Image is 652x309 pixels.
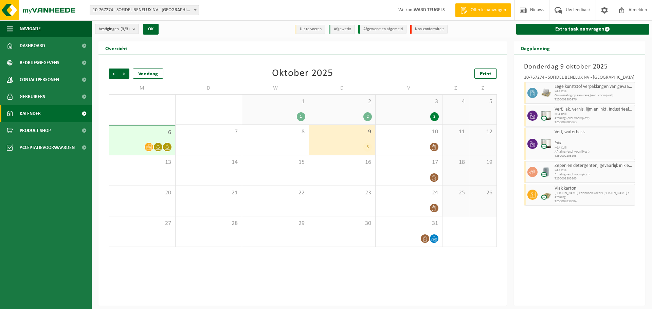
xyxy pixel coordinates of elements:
span: 6 [112,129,172,136]
h2: Overzicht [98,41,134,55]
span: 21 [179,189,239,197]
span: Afhaling (excl. voorrijkost) [555,173,633,177]
span: Print [480,71,491,77]
span: Vlak karton [555,186,633,191]
span: 1 [246,98,305,105]
span: KGA Colli [555,112,633,116]
span: 14 [179,159,239,166]
span: 10-767274 - SOFIDEL BENELUX NV - DUFFEL [90,5,199,15]
span: T250002805863 [555,120,633,124]
span: Contactpersonen [20,71,59,88]
span: Navigatie [20,20,41,37]
span: Volgende [119,69,129,79]
span: 28 [179,220,239,227]
span: 19 [473,159,493,166]
img: LP-PA-00000-WDN-11 [541,88,551,98]
span: 13 [112,159,172,166]
span: 12 [473,128,493,136]
span: T250002805863 [555,154,633,158]
a: Print [474,69,497,79]
span: 2 [312,98,372,105]
span: 18 [446,159,466,166]
img: PB-IC-CU [541,139,551,149]
span: 8 [246,128,305,136]
span: Bedrijfsgegevens [20,54,59,71]
span: Afhaling (excl. voorrijkost) [555,150,633,154]
td: V [376,82,442,94]
td: M [109,82,176,94]
td: D [176,82,242,94]
span: Kalender [20,105,41,122]
span: Dashboard [20,37,45,54]
td: D [309,82,376,94]
span: Verf, waterbasis [555,130,633,135]
span: 26 [473,189,493,197]
i: Inkt [555,140,562,146]
span: 22 [246,189,305,197]
span: Omwisseling op aanvraag (excl. voorrijkost) [555,94,633,98]
span: 4 [446,98,466,105]
span: 17 [379,159,439,166]
span: Afhaling [555,195,633,199]
img: LP-LD-00200-CU [541,167,551,177]
td: Z [442,82,470,94]
img: PB-IC-CU [541,111,551,121]
a: Extra taak aanvragen [516,24,650,35]
button: Vestigingen(3/3) [95,24,139,34]
span: 11 [446,128,466,136]
span: 27 [112,220,172,227]
div: 2 [363,112,372,121]
span: [PERSON_NAME] kartonnen kokers [PERSON_NAME] 15 01 01 [555,191,633,195]
a: Offerte aanvragen [455,3,511,17]
span: Verf, lak, vernis, lijm en inkt, industrieel in IBC [555,107,633,112]
li: Afgewerkt [329,25,355,34]
span: Vorige [109,69,119,79]
span: T250002839084 [555,199,633,204]
li: Uit te voeren [295,25,325,34]
span: Zepen en detergenten, gevaarlijk in kleinverpakking [555,163,633,169]
div: 10-767274 - SOFIDEL BENELUX NV - [GEOGRAPHIC_DATA] [524,75,635,82]
span: Product Shop [20,122,51,139]
span: 3 [379,98,439,105]
span: Afhaling (excl. voorrijkost) [555,116,633,120]
span: 16 [312,159,372,166]
span: 10 [379,128,439,136]
div: 2 [430,112,439,121]
span: T250002805976 [555,98,633,102]
span: T250002805863 [555,177,633,181]
count: (3/3) [121,27,130,31]
span: Gebruikers [20,88,45,105]
span: 24 [379,189,439,197]
button: OK [143,24,159,35]
span: 30 [312,220,372,227]
span: Acceptatievoorwaarden [20,139,75,156]
strong: WARD TEUGELS [414,7,445,13]
span: Vestigingen [99,24,130,34]
span: KGA Colli [555,146,633,150]
div: 5 [363,143,372,152]
li: Afgewerkt en afgemeld [358,25,406,34]
td: Z [469,82,496,94]
span: Lege kunststof verpakkingen van gevaarlijke stoffen [555,84,633,90]
span: 23 [312,189,372,197]
span: 5 [473,98,493,105]
span: 25 [446,189,466,197]
h2: Dagplanning [514,41,557,55]
li: Non-conformiteit [410,25,448,34]
span: Offerte aanvragen [469,7,508,14]
span: 20 [112,189,172,197]
span: KGA Colli [555,169,633,173]
div: 1 [297,112,305,121]
span: 7 [179,128,239,136]
div: Vandaag [133,69,163,79]
td: W [242,82,309,94]
div: Oktober 2025 [272,69,333,79]
h3: Donderdag 9 oktober 2025 [524,62,635,72]
span: 29 [246,220,305,227]
span: 31 [379,220,439,227]
img: PB-CU [541,190,551,200]
span: 9 [312,128,372,136]
span: 15 [246,159,305,166]
span: KGA Colli [555,90,633,94]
